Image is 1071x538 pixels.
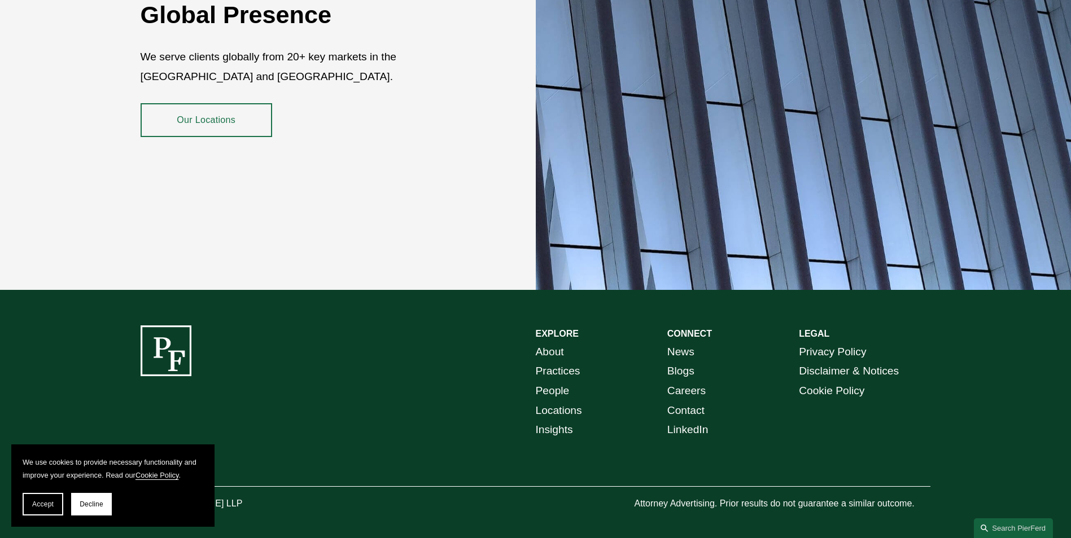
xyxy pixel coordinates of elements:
section: Cookie banner [11,444,215,527]
a: Insights [536,420,573,440]
strong: CONNECT [667,329,712,338]
a: People [536,381,570,401]
a: Blogs [667,361,694,381]
span: Decline [80,500,103,508]
button: Accept [23,493,63,515]
a: Privacy Policy [799,342,866,362]
a: LinkedIn [667,420,709,440]
a: Practices [536,361,580,381]
a: Search this site [974,518,1053,538]
a: Disclaimer & Notices [799,361,899,381]
a: Contact [667,401,705,421]
span: Accept [32,500,54,508]
a: Careers [667,381,706,401]
p: We serve clients globally from 20+ key markets in the [GEOGRAPHIC_DATA] and [GEOGRAPHIC_DATA]. [141,47,470,86]
p: We use cookies to provide necessary functionality and improve your experience. Read our . [23,456,203,482]
a: Cookie Policy [135,471,179,479]
a: Locations [536,401,582,421]
a: About [536,342,564,362]
a: Our Locations [141,103,272,137]
p: © [PERSON_NAME] LLP [141,496,305,512]
a: News [667,342,694,362]
strong: LEGAL [799,329,829,338]
button: Decline [71,493,112,515]
strong: EXPLORE [536,329,579,338]
a: Cookie Policy [799,381,864,401]
p: Attorney Advertising. Prior results do not guarantee a similar outcome. [634,496,930,512]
